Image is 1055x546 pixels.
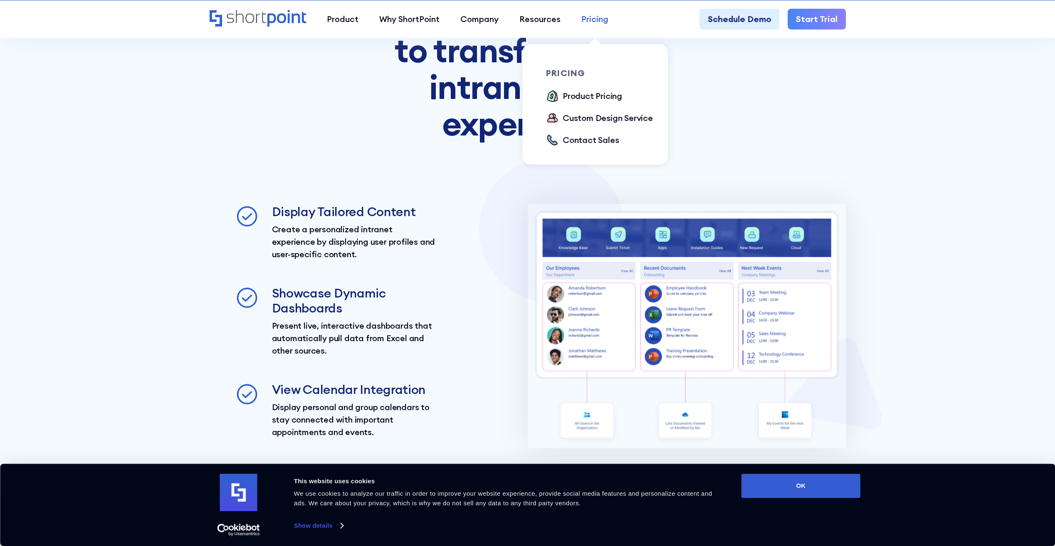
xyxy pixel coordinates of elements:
[327,13,358,25] div: Product
[369,9,450,30] a: Why ShortPoint
[272,204,437,219] h3: Display Tailored Content
[220,474,257,511] img: logo
[741,474,860,498] button: OK
[379,13,440,25] div: Why ShortPoint
[546,134,619,148] a: Contact Sales
[272,223,437,261] p: Create a personalized intranet experience by displaying user profiles and user-specific content.
[528,204,846,448] img: Personalized user content
[294,490,712,507] span: We use cookies to analyze our traffic in order to improve your website experience, provide social...
[699,9,779,30] a: Schedule Demo
[450,9,509,30] a: Company
[563,112,653,124] div: Custom Design Service
[294,519,343,532] a: Show details
[546,90,622,103] a: Product Pricing
[272,382,437,397] h3: View Calendar Integration
[571,9,619,30] a: Pricing
[272,320,437,357] p: Present live, interactive dashboards that automatically pull data from Excel and other sources.
[519,13,561,25] div: Resources
[563,134,619,146] div: Contact Sales
[294,476,723,486] div: This website uses cookies
[202,524,275,536] a: Usercentrics Cookiebot - opens in a new window
[581,13,608,25] div: Pricing
[460,13,499,25] div: Company
[546,112,653,125] a: Custom Design Service
[210,10,306,28] a: Home
[788,9,846,30] a: Start Trial
[272,285,437,315] h3: Showcase Dynamic Dashboards
[509,9,571,30] a: Resources
[563,90,622,102] div: Product Pricing
[546,69,662,77] div: pricing
[272,401,437,438] p: Display personal and group calendars to stay connected with important appointments and events.
[316,9,369,30] a: Product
